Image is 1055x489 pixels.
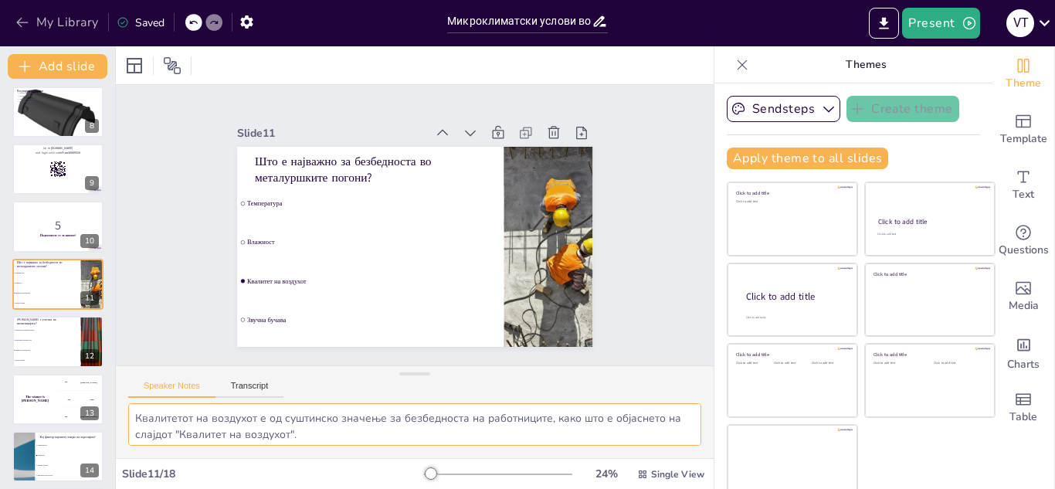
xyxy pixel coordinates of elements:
div: Click to add title [736,190,846,196]
span: Template [1000,131,1047,148]
div: Click to add text [736,200,846,204]
span: Звучна бучава [38,464,103,466]
span: Звучна бучава [15,302,80,304]
strong: [DOMAIN_NAME] [51,147,73,151]
strong: Подготовете се за квизот! [40,233,76,237]
textarea: Квалитетот на воздухот е од суштинско значење за безбедноста на работниците, како што е објаснето... [128,403,701,446]
div: 300 [58,408,103,425]
div: Click to add title [874,351,984,358]
p: Корективни мерки [17,100,99,104]
span: Влажност [247,239,501,246]
p: Go to [17,146,99,151]
button: Create theme [846,96,959,122]
div: 14 [12,431,103,482]
button: Apply theme to all slides [727,148,888,169]
span: Звучна бучава [15,359,80,361]
p: 5 [17,216,99,233]
span: Контрола на температурата [15,330,80,331]
p: Вклучување на работниците [17,97,99,100]
div: 12 [80,349,99,363]
span: Position [163,56,181,75]
div: Click to add title [874,270,984,277]
button: Present [902,8,979,39]
span: Charts [1007,356,1040,373]
div: Click to add title [736,351,846,358]
div: Add images, graphics, shapes or video [992,269,1054,324]
button: My Library [12,10,105,35]
div: 11 [12,259,103,310]
span: Звучна бучава [247,316,501,324]
span: Квалитет на воздухот [38,474,103,476]
input: Insert title [447,10,592,32]
div: 10 [80,234,99,248]
div: Saved [117,15,165,30]
span: Влажност [38,454,103,456]
span: Квалитет на воздухот [15,292,80,294]
div: Add ready made slides [992,102,1054,158]
div: 8 [12,87,103,138]
p: Планови за проверки [17,94,99,97]
div: 200 [58,391,103,408]
span: Температура [15,272,80,273]
div: 12 [12,316,103,367]
button: V T [1006,8,1034,39]
span: Single View [651,468,704,481]
p: Регуларни проверки [17,88,99,93]
p: Themes [755,46,977,83]
div: 9 [12,144,103,195]
div: Get real-time input from your audience [992,213,1054,269]
span: Theme [1006,75,1041,92]
p: Идентификување на проблеми [17,92,99,95]
h4: The winner is [PERSON_NAME] [12,395,58,402]
button: Add slide [8,54,107,79]
div: Layout [122,53,147,78]
span: Квалитет на воздухот [15,349,80,351]
div: Click to add body [746,316,843,320]
span: Table [1009,409,1037,426]
div: Slide 11 [237,126,426,141]
span: Media [1009,297,1039,314]
div: Click to add text [774,362,809,365]
button: Transcript [215,381,284,398]
span: Квалитет на воздухот [247,277,501,285]
div: Slide 11 / 18 [122,467,424,481]
div: Change the overall theme [992,46,1054,102]
div: V T [1006,9,1034,37]
div: 24 % [588,467,625,481]
span: Контрола на влажноста [15,340,80,341]
span: Questions [999,242,1049,259]
div: Click to add text [877,233,980,236]
button: Speaker Notes [128,381,215,398]
p: Кој фактор најмногу влијае на корозијата? [39,435,99,440]
div: 13 [80,406,99,420]
div: Click to add text [934,362,982,365]
button: Sendsteps [727,96,840,122]
div: Click to add text [736,362,771,365]
div: Click to add text [812,362,846,365]
div: 8 [85,119,99,133]
div: Click to add text [874,362,922,365]
div: 11 [80,291,99,305]
div: Add text boxes [992,158,1054,213]
button: Export to PowerPoint [869,8,899,39]
div: Add a table [992,380,1054,436]
div: Click to add title [746,290,845,304]
span: Температура [38,445,103,447]
div: 10 [12,201,103,252]
p: Што е најважно за безбедноста во металуршките погони? [255,153,486,186]
div: 9 [85,176,99,190]
p: Што е најважно за безбедноста во металуршките погони? [17,260,76,269]
div: Add charts and graphs [992,324,1054,380]
div: 14 [80,464,99,477]
div: 100 [58,374,103,391]
span: Температура [247,200,501,208]
div: Jaap [90,398,93,400]
div: 13 [12,374,103,425]
p: [PERSON_NAME] е улогата на вентилацијата? [17,318,76,326]
span: Влажност [15,282,80,284]
span: Text [1013,186,1034,203]
div: Click to add title [878,217,981,226]
p: and login with code [17,151,99,155]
